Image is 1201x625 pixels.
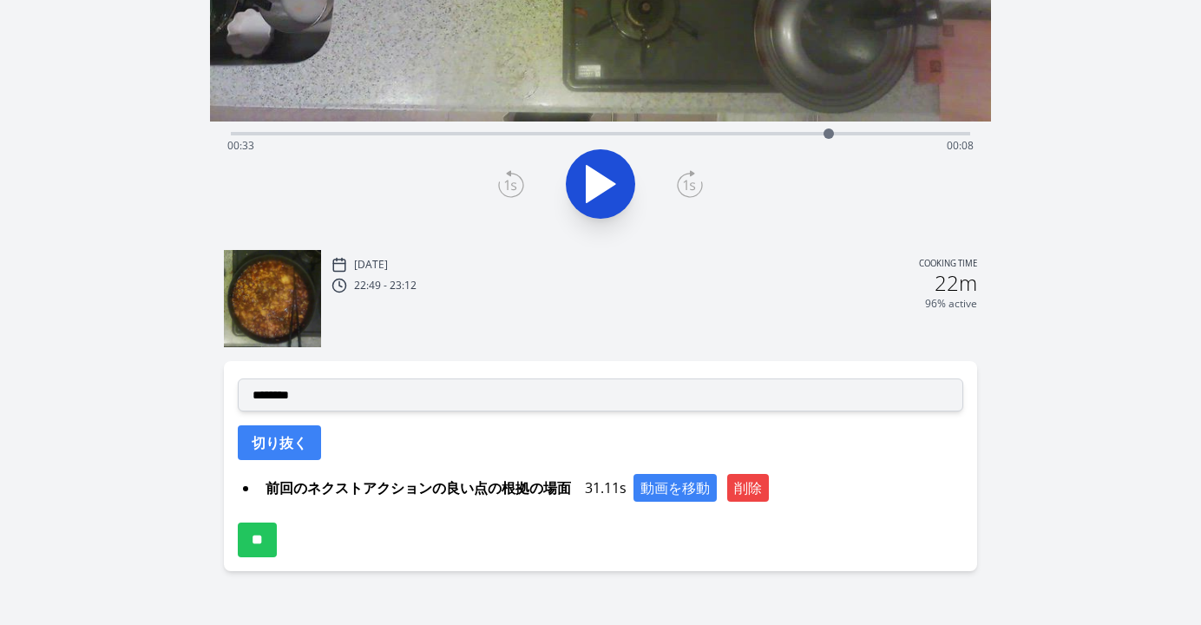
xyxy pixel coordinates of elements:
[919,257,977,273] p: Cooking time
[224,250,321,347] img: 250929135038_thumb.jpeg
[947,138,974,153] span: 00:08
[727,474,769,502] button: 削除
[925,297,977,311] p: 96% active
[633,474,717,502] button: 動画を移動
[238,425,321,460] button: 切り抜く
[227,138,254,153] span: 00:33
[259,474,963,502] div: 31.11s
[935,273,977,293] h2: 22m
[259,474,578,502] span: 前回のネクストアクションの良い点の根拠の場面
[354,279,417,293] p: 22:49 - 23:12
[354,258,388,272] p: [DATE]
